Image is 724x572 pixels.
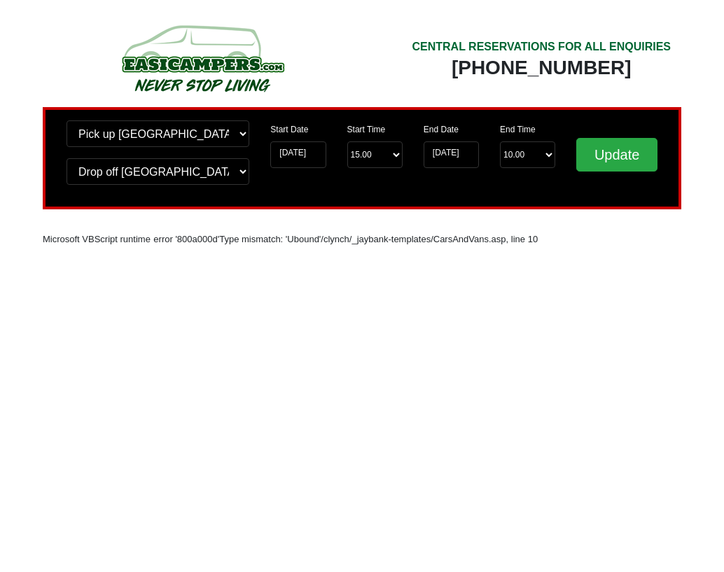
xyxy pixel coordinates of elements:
font: Microsoft VBScript runtime [43,234,151,244]
input: Update [576,138,657,172]
font: /clynch/_jaybank-templates/CarsAndVans.asp [321,234,506,244]
font: Type mismatch: 'Ubound' [219,234,321,244]
label: End Date [424,123,459,136]
font: , line 10 [506,234,538,244]
input: Start Date [270,141,326,168]
font: error '800a000d' [153,234,219,244]
div: [PHONE_NUMBER] [412,55,671,81]
img: campers-checkout-logo.png [69,20,335,97]
label: Start Time [347,123,386,136]
div: CENTRAL RESERVATIONS FOR ALL ENQUIRIES [412,39,671,55]
label: Start Date [270,123,308,136]
input: Return Date [424,141,479,168]
label: End Time [500,123,536,136]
